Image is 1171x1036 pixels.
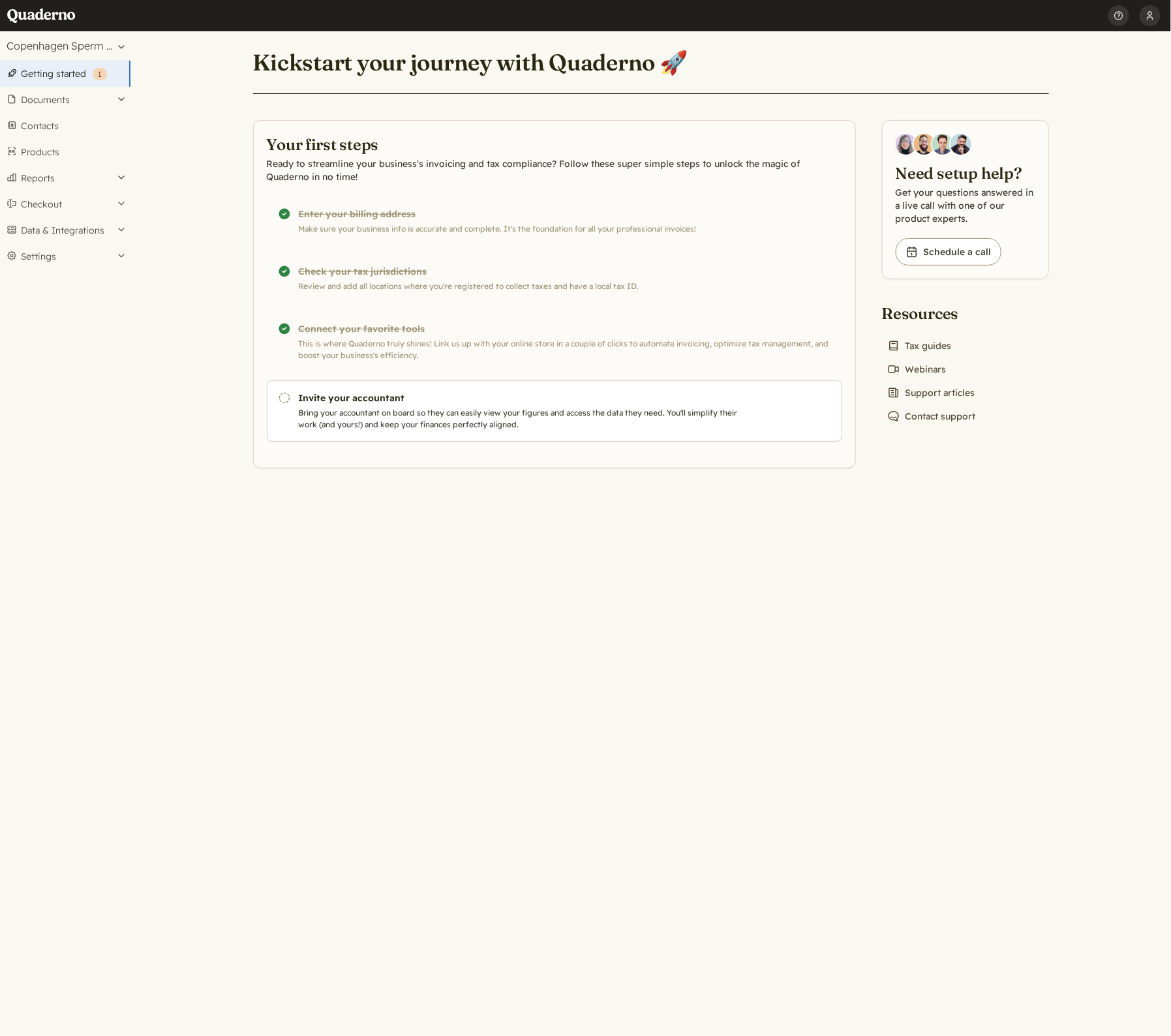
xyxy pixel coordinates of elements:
[896,134,917,155] img: Diana Carrasco, Account Executive at Quaderno
[267,134,842,155] h2: Your first steps
[882,360,952,378] a: Webinars
[299,391,744,404] h3: Invite your accountant
[932,134,953,155] img: Ivo Oltmans, Business Developer at Quaderno
[896,186,1035,225] p: Get your questions answered in a live call with one of our product experts.
[914,134,935,155] img: Jairo Fumero, Account Executive at Quaderno
[950,134,971,155] img: Javier Rubio, DevRel at Quaderno
[98,69,102,79] span: 1
[882,303,981,324] h2: Resources
[882,407,981,425] a: Contact support
[253,48,688,77] h1: Kickstart your journey with Quaderno 🚀
[882,384,981,402] a: Support articles
[267,380,842,442] a: Invite your accountant Bring your accountant on board so they can easily view your figures and ac...
[882,337,957,355] a: Tax guides
[267,157,842,183] p: Ready to streamline your business's invoicing and tax compliance? Follow these super simple steps...
[299,407,744,431] p: Bring your accountant on board so they can easily view your figures and access the data they need...
[896,162,1035,183] h2: Need setup help?
[896,238,1001,266] a: Schedule a call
